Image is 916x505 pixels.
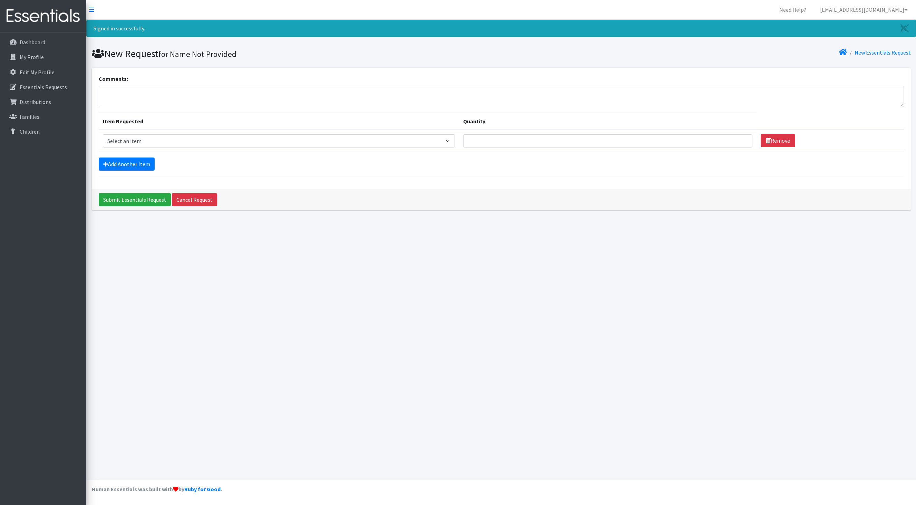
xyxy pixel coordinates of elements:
[3,95,84,109] a: Distributions
[20,54,44,60] p: My Profile
[184,486,221,493] a: Ruby for Good
[172,193,217,206] a: Cancel Request
[86,20,916,37] div: Signed in successfully.
[158,49,236,59] small: for Name Not Provided
[459,113,757,130] th: Quantity
[761,134,795,147] a: Remove
[774,3,812,17] a: Need Help?
[3,4,84,28] img: HumanEssentials
[99,158,155,171] a: Add Another Item
[20,84,67,90] p: Essentials Requests
[20,39,45,46] p: Dashboard
[20,69,55,76] p: Edit My Profile
[3,125,84,139] a: Children
[92,486,222,493] strong: Human Essentials was built with by .
[99,113,459,130] th: Item Requested
[855,49,911,56] a: New Essentials Request
[3,50,84,64] a: My Profile
[99,193,171,206] input: Submit Essentials Request
[3,35,84,49] a: Dashboard
[815,3,913,17] a: [EMAIL_ADDRESS][DOMAIN_NAME]
[92,48,499,60] h1: New Request
[20,128,40,135] p: Children
[3,80,84,94] a: Essentials Requests
[894,20,916,37] a: Close
[3,65,84,79] a: Edit My Profile
[99,75,128,83] label: Comments:
[3,110,84,124] a: Families
[20,113,39,120] p: Families
[20,98,51,105] p: Distributions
